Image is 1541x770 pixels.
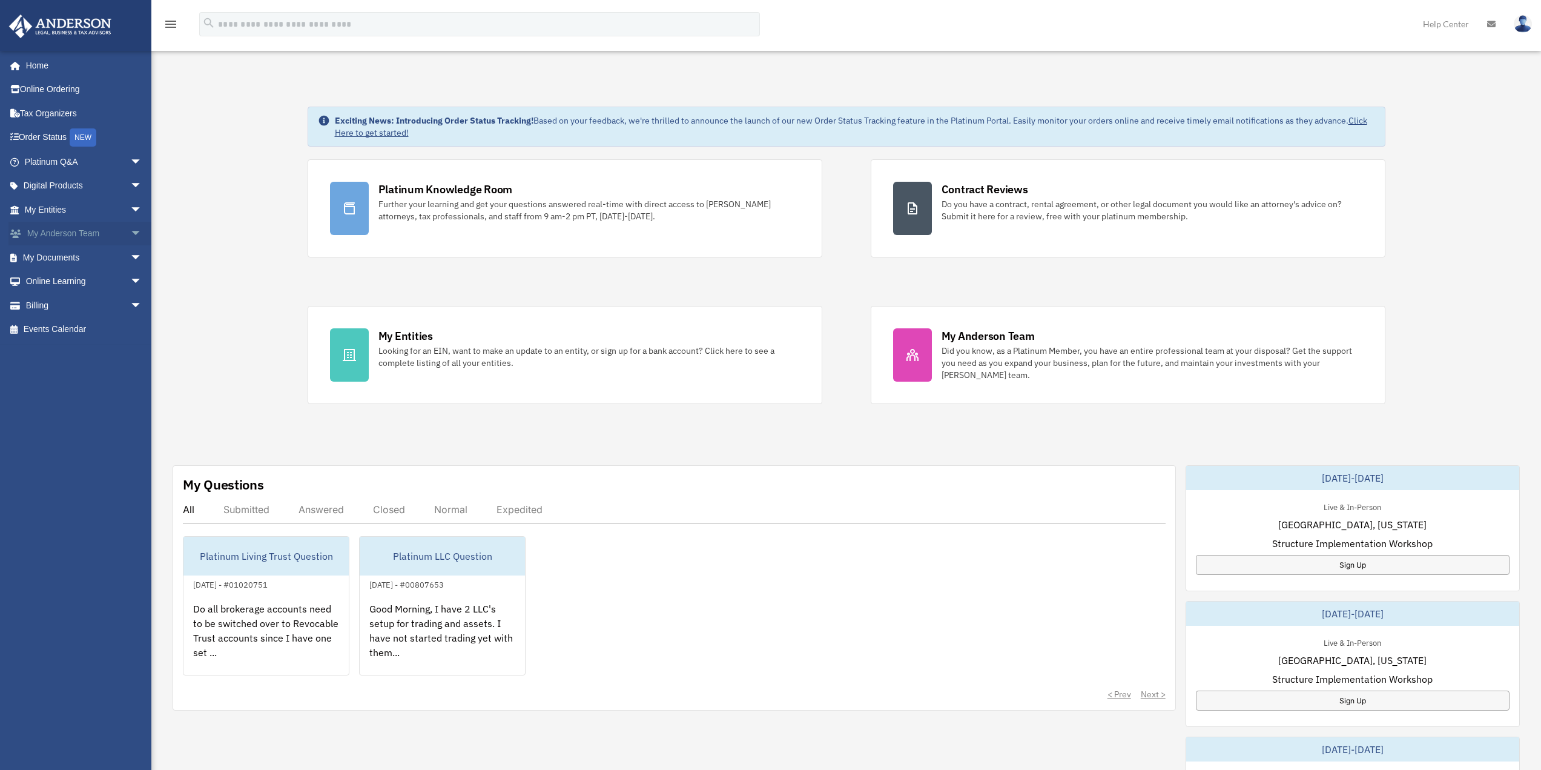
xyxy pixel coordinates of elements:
[8,125,160,150] a: Order StatusNEW
[183,592,349,686] div: Do all brokerage accounts need to be switched over to Revocable Trust accounts since I have one s...
[360,537,525,576] div: Platinum LLC Question
[1186,602,1519,626] div: [DATE]-[DATE]
[1186,737,1519,762] div: [DATE]-[DATE]
[497,503,543,516] div: Expedited
[8,270,160,294] a: Online Learningarrow_drop_down
[871,306,1385,404] a: My Anderson Team Did you know, as a Platinum Member, you have an entire professional team at your...
[360,592,525,686] div: Good Morning, I have 2 LLC's setup for trading and assets. I have not started trading yet with th...
[871,159,1385,257] a: Contract Reviews Do you have a contract, rental agreement, or other legal document you would like...
[1278,517,1427,532] span: [GEOGRAPHIC_DATA], [US_STATE]
[1278,653,1427,668] span: [GEOGRAPHIC_DATA], [US_STATE]
[378,182,513,197] div: Platinum Knowledge Room
[359,536,526,675] a: Platinum LLC Question[DATE] - #00807653Good Morning, I have 2 LLC's setup for trading and assets....
[335,115,533,126] strong: Exciting News: Introducing Order Status Tracking!
[942,182,1028,197] div: Contract Reviews
[1514,15,1532,33] img: User Pic
[223,503,269,516] div: Submitted
[8,150,160,174] a: Platinum Q&Aarrow_drop_down
[360,577,454,590] div: [DATE] - #00807653
[378,198,800,222] div: Further your learning and get your questions answered real-time with direct access to [PERSON_NAM...
[130,174,154,199] span: arrow_drop_down
[8,53,154,78] a: Home
[308,159,822,257] a: Platinum Knowledge Room Further your learning and get your questions answered real-time with dire...
[8,317,160,342] a: Events Calendar
[183,537,349,576] div: Platinum Living Trust Question
[308,306,822,404] a: My Entities Looking for an EIN, want to make an update to an entity, or sign up for a bank accoun...
[373,503,405,516] div: Closed
[8,174,160,198] a: Digital Productsarrow_drop_down
[1272,672,1433,686] span: Structure Implementation Workshop
[8,245,160,270] a: My Documentsarrow_drop_down
[183,476,264,494] div: My Questions
[1314,636,1391,648] div: Live & In-Person
[1314,500,1391,513] div: Live & In-Person
[1196,691,1510,711] a: Sign Up
[1196,555,1510,575] a: Sign Up
[299,503,344,516] div: Answered
[434,503,467,516] div: Normal
[8,78,160,102] a: Online Ordering
[70,128,96,147] div: NEW
[163,17,178,32] i: menu
[942,198,1363,222] div: Do you have a contract, rental agreement, or other legal document you would like an attorney's ad...
[335,115,1375,139] div: Based on your feedback, we're thrilled to announce the launch of our new Order Status Tracking fe...
[942,328,1035,344] div: My Anderson Team
[130,270,154,294] span: arrow_drop_down
[130,197,154,222] span: arrow_drop_down
[183,503,194,516] div: All
[163,21,178,32] a: menu
[8,197,160,222] a: My Entitiesarrow_drop_down
[183,577,277,590] div: [DATE] - #01020751
[183,536,349,675] a: Platinum Living Trust Question[DATE] - #01020751Do all brokerage accounts need to be switched ove...
[130,293,154,318] span: arrow_drop_down
[1186,466,1519,490] div: [DATE]-[DATE]
[5,15,115,38] img: Anderson Advisors Platinum Portal
[130,150,154,174] span: arrow_drop_down
[335,115,1367,138] a: Click Here to get started!
[1272,536,1433,551] span: Structure Implementation Workshop
[8,101,160,125] a: Tax Organizers
[130,222,154,247] span: arrow_drop_down
[130,245,154,270] span: arrow_drop_down
[378,328,433,344] div: My Entities
[378,345,800,369] div: Looking for an EIN, want to make an update to an entity, or sign up for a bank account? Click her...
[8,222,160,246] a: My Anderson Teamarrow_drop_down
[8,293,160,317] a: Billingarrow_drop_down
[202,16,216,30] i: search
[942,345,1363,381] div: Did you know, as a Platinum Member, you have an entire professional team at your disposal? Get th...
